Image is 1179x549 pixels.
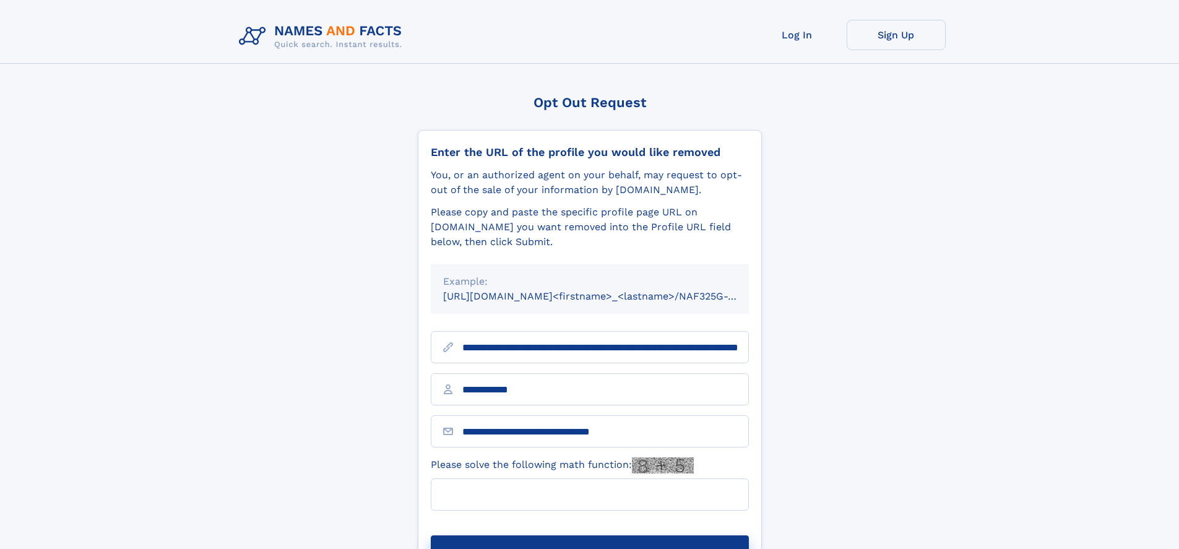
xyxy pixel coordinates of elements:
div: Please copy and paste the specific profile page URL on [DOMAIN_NAME] you want removed into the Pr... [431,205,749,249]
div: Enter the URL of the profile you would like removed [431,145,749,159]
a: Log In [748,20,847,50]
img: Logo Names and Facts [234,20,412,53]
div: Opt Out Request [418,95,762,110]
small: [URL][DOMAIN_NAME]<firstname>_<lastname>/NAF325G-xxxxxxxx [443,290,772,302]
a: Sign Up [847,20,946,50]
div: You, or an authorized agent on your behalf, may request to opt-out of the sale of your informatio... [431,168,749,197]
div: Example: [443,274,736,289]
label: Please solve the following math function: [431,457,694,473]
